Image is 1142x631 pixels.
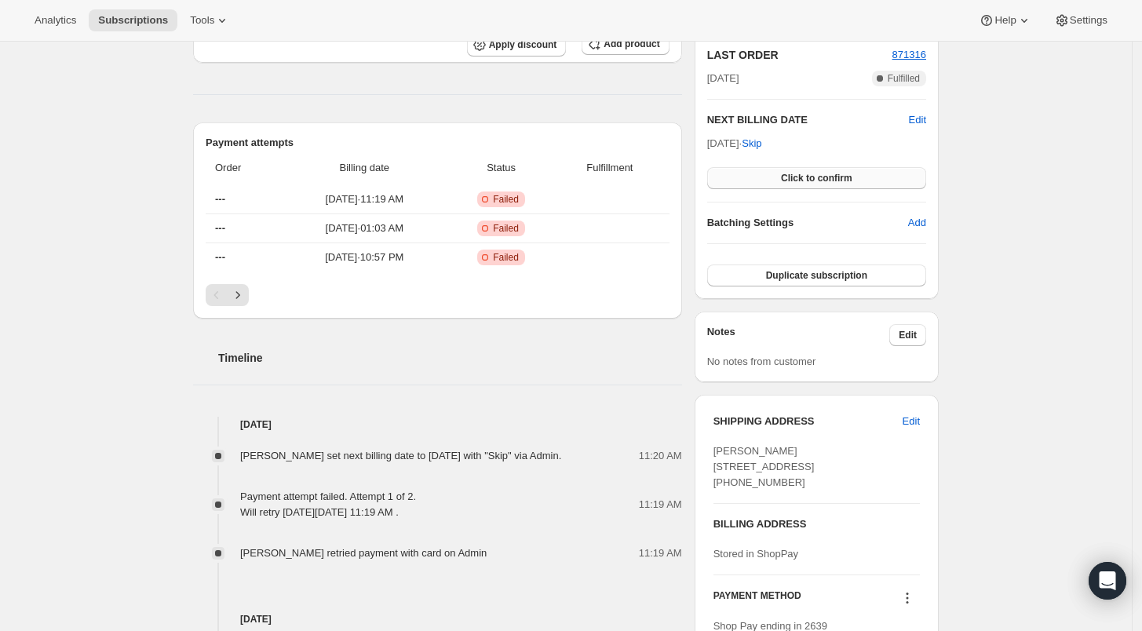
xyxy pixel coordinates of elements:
a: 871316 [892,49,926,60]
button: Add [899,210,936,235]
span: Subscriptions [98,14,168,27]
div: Open Intercom Messenger [1089,562,1126,600]
button: Settings [1045,9,1117,31]
button: Tools [181,9,239,31]
h4: [DATE] [193,417,682,432]
h2: NEXT BILLING DATE [707,112,909,128]
h2: Payment attempts [206,135,670,151]
span: Analytics [35,14,76,27]
span: --- [215,193,225,205]
span: Add product [604,38,659,50]
span: Edit [899,329,917,341]
span: Settings [1070,14,1107,27]
span: [DATE] · 01:03 AM [286,221,443,236]
span: 11:19 AM [639,497,682,512]
span: [DATE] · 11:19 AM [286,191,443,207]
span: Stored in ShopPay [713,548,798,560]
span: Status [452,160,550,176]
span: Fulfilled [888,72,920,85]
span: [DATE] [707,71,739,86]
span: [PERSON_NAME] [STREET_ADDRESS] [PHONE_NUMBER] [713,445,815,488]
h2: Timeline [218,350,682,366]
button: Apply discount [467,33,567,57]
span: [PERSON_NAME] set next billing date to [DATE] with "Skip" via Admin. [240,450,561,461]
button: Next [227,284,249,306]
span: Fulfillment [560,160,660,176]
th: Order [206,151,282,185]
span: Edit [903,414,920,429]
span: Billing date [286,160,443,176]
h3: BILLING ADDRESS [713,516,920,532]
button: Click to confirm [707,167,926,189]
span: Help [994,14,1016,27]
button: 871316 [892,47,926,63]
div: Payment attempt failed. Attempt 1 of 2. Will retry [DATE][DATE] 11:19 AM . [240,489,416,520]
button: Help [969,9,1041,31]
button: Duplicate subscription [707,264,926,286]
span: --- [215,251,225,263]
button: Edit [893,409,929,434]
button: Edit [889,324,926,346]
span: 11:19 AM [639,545,682,561]
span: No notes from customer [707,356,816,367]
span: Tools [190,14,214,27]
h4: [DATE] [193,611,682,627]
button: Edit [909,112,926,128]
span: Apply discount [489,38,557,51]
span: [DATE] · [707,137,762,149]
button: Add product [582,33,669,55]
span: [DATE] · 10:57 PM [286,250,443,265]
h6: Batching Settings [707,215,908,231]
h2: LAST ORDER [707,47,892,63]
h3: PAYMENT METHOD [713,589,801,611]
h3: SHIPPING ADDRESS [713,414,903,429]
button: Analytics [25,9,86,31]
span: Duplicate subscription [766,269,867,282]
span: Add [908,215,926,231]
span: Skip [742,136,761,151]
span: --- [215,222,225,234]
button: Subscriptions [89,9,177,31]
span: Failed [493,193,519,206]
span: Failed [493,251,519,264]
span: [PERSON_NAME] retried payment with card on Admin [240,547,487,559]
span: 11:20 AM [639,448,682,464]
span: Failed [493,222,519,235]
h3: Notes [707,324,890,346]
button: Skip [732,131,771,156]
nav: Pagination [206,284,670,306]
span: Click to confirm [781,172,852,184]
